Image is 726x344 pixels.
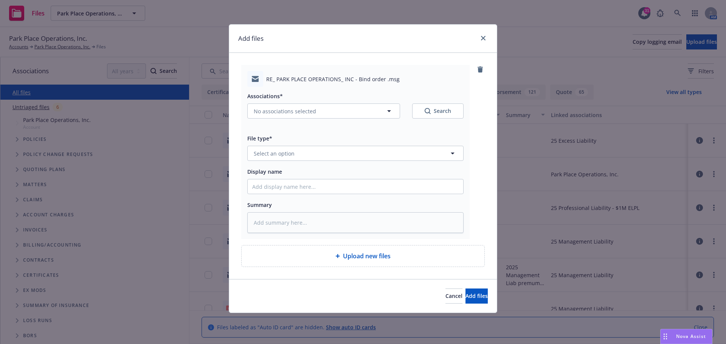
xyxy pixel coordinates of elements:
[247,168,282,175] span: Display name
[465,288,488,304] button: Add files
[254,150,295,157] span: Select an option
[241,245,485,267] div: Upload new files
[660,329,712,344] button: Nova Assist
[445,292,462,299] span: Cancel
[425,108,431,114] svg: Search
[479,34,488,43] a: close
[247,146,464,161] button: Select an option
[266,75,400,83] span: RE_ PARK PLACE OPERATIONS_ INC - Bind order .msg
[465,292,488,299] span: Add files
[661,329,670,344] div: Drag to move
[247,93,283,100] span: Associations*
[425,107,451,115] div: Search
[343,251,391,261] span: Upload new files
[254,107,316,115] span: No associations selected
[676,333,706,339] span: Nova Assist
[412,103,464,119] button: SearchSearch
[248,179,463,194] input: Add display name here...
[247,103,400,119] button: No associations selected
[247,135,272,142] span: File type*
[238,34,264,43] h1: Add files
[445,288,462,304] button: Cancel
[247,201,272,208] span: Summary
[476,65,485,74] a: remove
